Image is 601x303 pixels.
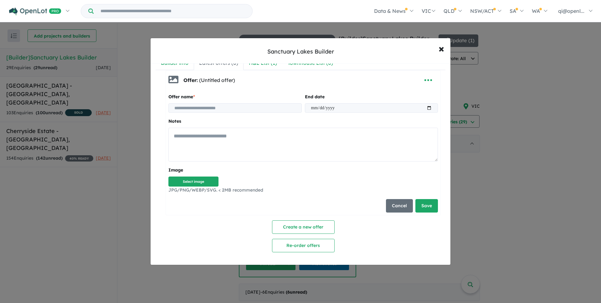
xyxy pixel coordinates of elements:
[9,8,61,15] img: Openlot PRO Logo White
[168,177,218,187] button: Select image
[168,187,438,194] small: JPG/PNG/WEBP/SVG. < 2MB recommended
[305,93,325,101] label: End date
[95,4,251,18] input: Try estate name, suburb, builder or developer
[168,93,195,101] label: Offer name
[168,118,438,125] label: Notes
[267,48,334,56] div: Sanctuary Lakes Builder
[272,220,335,234] button: Create a new offer
[558,8,584,14] span: qi@openl...
[199,77,235,83] span: (Untitled offer)
[183,77,198,83] b: Offer:
[168,167,438,174] label: Image
[439,42,444,55] span: ×
[272,239,335,252] button: Re-order offers
[415,199,438,213] button: Save
[386,199,413,213] button: Cancel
